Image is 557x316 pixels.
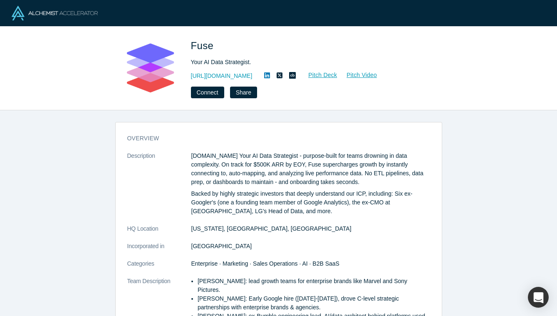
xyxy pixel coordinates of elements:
[127,134,418,143] h3: overview
[191,87,224,98] button: Connect
[198,294,430,312] li: [PERSON_NAME]: Early Google hire ([DATE]-[DATE]), drove C-level strategic partnerships with enter...
[127,242,191,259] dt: Incorporated in
[299,70,337,80] a: Pitch Deck
[127,259,191,277] dt: Categories
[191,152,430,187] p: [DOMAIN_NAME] Your AI Data Strategist - purpose-built for teams drowning in data complexity. On t...
[191,58,424,67] div: Your AI Data Strategist.
[198,277,430,294] li: [PERSON_NAME]: lead growth teams for enterprise brands like Marvel and Sony Pictures.
[12,6,98,20] img: Alchemist Logo
[191,189,430,216] p: Backed by highly strategic investors that deeply understand our ICP, including: Six ex-Googler's ...
[191,72,253,80] a: [URL][DOMAIN_NAME]
[127,152,191,224] dt: Description
[191,40,217,51] span: Fuse
[121,38,179,97] img: Fuse's Logo
[191,224,430,233] dd: [US_STATE], [GEOGRAPHIC_DATA], [GEOGRAPHIC_DATA]
[337,70,377,80] a: Pitch Video
[127,224,191,242] dt: HQ Location
[191,242,430,251] dd: [GEOGRAPHIC_DATA]
[230,87,257,98] button: Share
[191,260,339,267] span: Enterprise · Marketing · Sales Operations · AI · B2B SaaS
